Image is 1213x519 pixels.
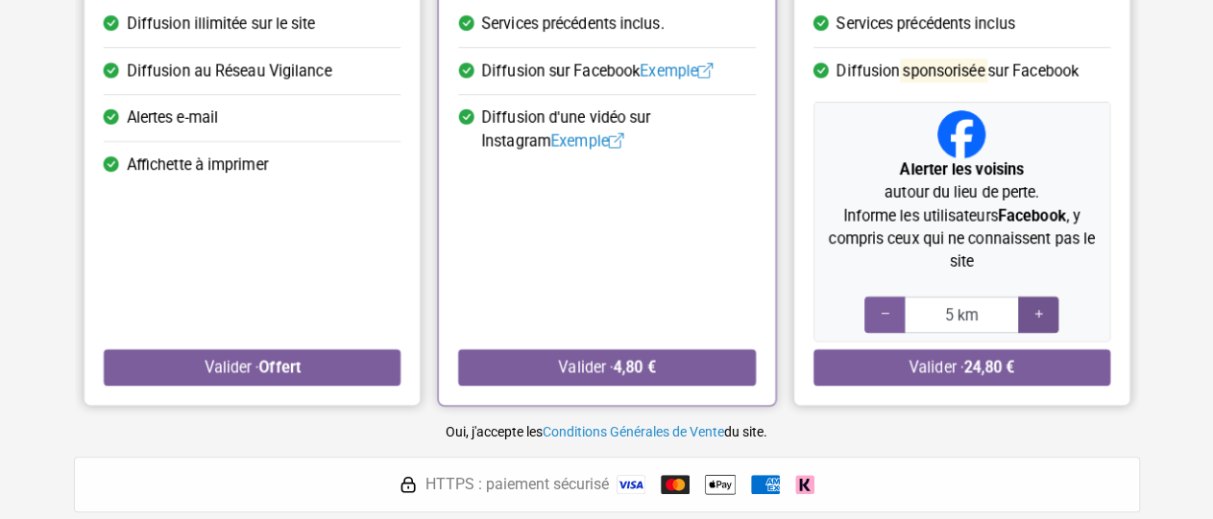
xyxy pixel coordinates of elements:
[127,153,268,177] span: Affichette à imprimer
[836,59,1078,83] span: Diffusion sur Facebook
[458,349,755,386] button: Valider ·4,80 €
[640,61,713,80] a: Exemple
[821,204,1101,273] p: Informe les utilisateurs , y compris ceux qui ne connaissent pas le site
[399,475,418,494] img: HTTPS : paiement sécurisé
[127,106,218,130] span: Alertes e-mail
[661,475,690,494] img: Mastercard
[550,131,623,150] a: Exemple
[613,358,655,376] strong: 4,80 €
[481,59,713,83] span: Diffusion sur Facebook
[899,59,986,83] mark: sponsorisée
[795,475,814,494] img: Klarna
[836,12,1014,35] span: Services précédents inclus
[813,349,1109,386] button: Valider ·24,80 €
[258,358,300,376] strong: Offert
[617,475,645,494] img: Visa
[127,59,331,83] span: Diffusion au Réseau Vigilance
[446,424,767,439] small: Oui, j'accepte les du site.
[751,475,780,494] img: American Express
[543,424,724,439] a: Conditions Générales de Vente
[127,12,315,35] span: Diffusion illimitée sur le site
[104,349,400,386] button: Valider ·Offert
[425,473,609,496] span: HTTPS : paiement sécurisé
[705,469,736,500] img: Apple Pay
[481,106,755,153] span: Diffusion d'une vidéo sur Instagram
[821,158,1101,204] p: autour du lieu de perte.
[963,358,1014,376] strong: 24,80 €
[997,206,1065,224] strong: Facebook
[481,12,664,35] span: Services précédents inclus.
[937,110,985,158] img: Facebook
[899,160,1023,178] strong: Alerter les voisins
